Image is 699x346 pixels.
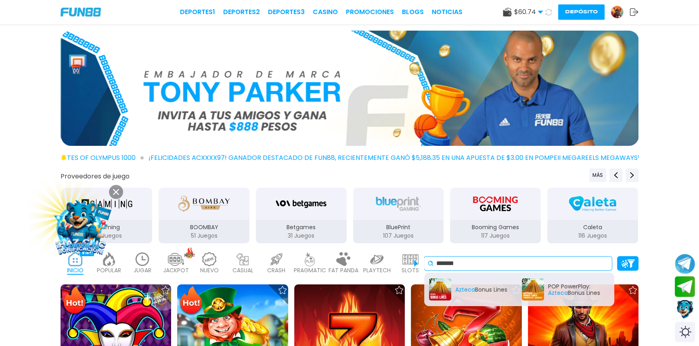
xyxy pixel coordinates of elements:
img: jackpot_light.webp [168,252,184,266]
img: Hot [61,285,88,317]
img: Betgames [276,193,326,215]
img: new_light.webp [201,252,218,266]
a: CASINO [313,7,338,17]
img: BluePrint [373,193,424,215]
button: Next providers [626,168,638,182]
a: NOTICIAS [432,7,463,17]
p: Betgames [256,223,347,232]
img: fat_panda_light.webp [335,252,352,266]
p: FAT PANDA [329,266,358,275]
img: Platform Filter [621,259,635,268]
p: INICIO [67,266,84,275]
img: Hot [178,285,204,317]
p: POPULAR [97,266,121,275]
p: PRAGMATIC [294,266,326,275]
button: BluePrint [350,187,447,244]
p: BOOMBAY [159,223,249,232]
img: casual_light.webp [235,252,251,266]
img: BOOMBAY [178,193,229,215]
button: Booming Games [447,187,544,244]
p: JUGAR [134,266,151,275]
p: PLAYTECH [363,266,391,275]
button: Betgames [253,187,350,244]
p: SLOTS [402,266,419,275]
p: JACKPOT [163,266,189,275]
button: Contact customer service [675,299,695,320]
img: pragmatic_light.webp [302,252,318,266]
a: Deportes2 [223,7,260,17]
p: CRASH [267,266,285,275]
p: Caleta [547,223,638,232]
a: BLOGS [402,7,424,17]
img: Image Link [44,189,117,262]
img: hot [184,247,195,258]
img: slots_light.webp [402,252,419,266]
a: Promociones [346,7,394,17]
button: BOOMBAY [155,187,253,244]
img: Caleta [567,193,618,215]
p: Booming Games [450,223,541,232]
button: Join telegram channel [675,253,695,274]
p: 117 Juegos [450,232,541,240]
img: recent_light.webp [134,252,151,266]
img: playtech_light.webp [369,252,385,266]
a: Deportes1 [180,7,215,17]
img: Bono Referencia [61,31,639,146]
p: NUEVO [200,266,219,275]
button: Previous providers [589,168,606,182]
img: Company Logo [61,8,101,17]
img: Avatar [611,6,623,18]
a: Avatar [611,6,630,19]
a: Deportes3 [268,7,305,17]
p: CASUAL [232,266,253,275]
p: 107 Juegos [353,232,444,240]
img: Booming Games [470,193,521,215]
span: ¡FELICIDADES acxxxx97! GANADOR DESTACADO DE FUN88, RECIENTEMENTE GANÓ $5,188.35 EN UNA APUESTA DE... [149,153,651,163]
p: 116 Juegos [547,232,638,240]
img: crash_light.webp [268,252,285,266]
button: Proveedores de juego [61,172,130,180]
button: Previous providers [609,168,622,182]
p: BluePrint [353,223,444,232]
p: 51 Juegos [159,232,249,240]
button: Caleta [544,187,641,244]
div: Switch theme [675,322,695,342]
span: $ 60.74 [514,7,543,17]
p: 31 Juegos [256,232,347,240]
button: Join telegram [675,276,695,297]
button: Depósito [558,4,605,20]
